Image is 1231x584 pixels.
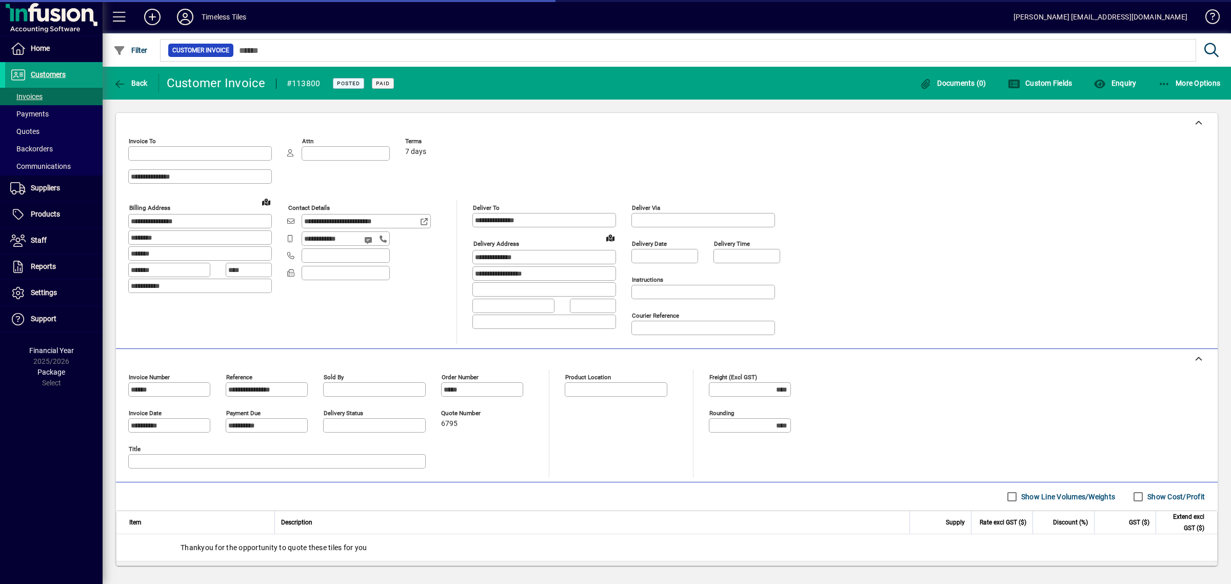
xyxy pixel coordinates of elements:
button: More Options [1156,74,1223,92]
mat-label: Delivery time [714,240,750,247]
span: Paid [376,80,390,87]
span: Item [129,517,142,528]
mat-label: Freight (excl GST) [709,374,757,381]
span: Suppliers [31,184,60,192]
mat-label: Deliver via [632,204,660,211]
span: Support [31,315,56,323]
div: #113800 [287,75,321,92]
mat-label: Delivery date [632,240,667,247]
a: Suppliers [5,176,103,201]
span: Enquiry [1094,79,1136,87]
div: [PERSON_NAME] [EMAIL_ADDRESS][DOMAIN_NAME] [1014,9,1187,25]
mat-label: Order number [442,374,479,381]
button: Documents (0) [917,74,989,92]
a: Reports [5,254,103,280]
button: Enquiry [1091,74,1139,92]
span: Back [113,79,148,87]
a: Home [5,36,103,62]
button: Send SMS [357,228,382,252]
span: Package [37,368,65,376]
a: Staff [5,228,103,254]
a: Backorders [5,140,103,158]
span: Customer Invoice [172,45,229,55]
span: Supply [946,517,965,528]
button: Custom Fields [1005,74,1075,92]
app-page-header-button: Back [103,74,159,92]
span: Communications [10,162,71,170]
mat-label: Attn [302,138,313,145]
div: Thankyou for the opportunity to quote these tiles for you [116,534,1217,561]
mat-label: Instructions [632,276,663,283]
label: Show Cost/Profit [1145,492,1205,502]
span: Rate excl GST ($) [980,517,1026,528]
a: Products [5,202,103,227]
a: View on map [258,193,274,210]
span: Custom Fields [1008,79,1073,87]
span: GST ($) [1129,517,1149,528]
mat-label: Title [129,445,141,453]
button: Filter [111,41,150,60]
span: Documents (0) [920,79,986,87]
mat-label: Product location [565,374,611,381]
mat-label: Invoice number [129,374,170,381]
button: Profile [169,8,202,26]
mat-label: Delivery status [324,410,363,417]
div: Customer Invoice [167,75,266,91]
mat-label: Payment due [226,410,261,417]
button: Back [111,74,150,92]
a: View on map [602,229,619,246]
a: Payments [5,105,103,123]
span: Invoices [10,92,43,101]
span: Quotes [10,127,39,135]
span: More Options [1158,79,1221,87]
span: Backorders [10,145,53,153]
span: Customers [31,70,66,79]
button: Add [136,8,169,26]
span: Extend excl GST ($) [1162,511,1204,534]
a: Quotes [5,123,103,140]
mat-label: Deliver To [473,204,500,211]
span: Staff [31,236,47,244]
span: Posted [337,80,360,87]
span: 7 days [405,148,426,156]
label: Show Line Volumes/Weights [1019,492,1115,502]
mat-label: Courier Reference [632,312,679,319]
span: Description [281,517,312,528]
a: Invoices [5,88,103,105]
span: Financial Year [29,346,74,355]
span: Reports [31,262,56,270]
span: Products [31,210,60,218]
span: Payments [10,110,49,118]
span: Settings [31,288,57,297]
mat-label: Invoice date [129,410,162,417]
span: Quote number [441,410,503,417]
a: Support [5,306,103,332]
mat-label: Sold by [324,374,344,381]
a: Knowledge Base [1198,2,1218,35]
span: Filter [113,46,148,54]
div: Timeless Tiles [202,9,246,25]
span: 6795 [441,420,458,428]
mat-label: Rounding [709,410,734,417]
mat-label: Invoice To [129,138,156,145]
a: Communications [5,158,103,175]
a: Settings [5,280,103,306]
span: Home [31,44,50,52]
span: Terms [405,138,467,145]
span: Discount (%) [1053,517,1088,528]
mat-label: Reference [226,374,252,381]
